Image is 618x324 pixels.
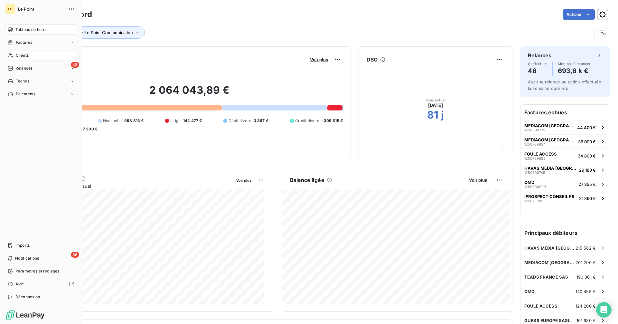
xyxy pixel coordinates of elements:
[520,191,610,205] button: IPROSPECT CONSEIL FR125073989521 360 €
[524,194,575,199] span: IPROSPECT CONSEIL FR
[524,166,576,171] span: HAVAS MEDIA [GEOGRAPHIC_DATA]
[310,57,328,62] span: Voir plus
[576,318,596,323] span: 101 680 €
[81,126,98,132] span: -7 200 €
[524,199,546,203] span: 1250739895
[183,118,202,124] span: 142 477 €
[558,66,591,76] h4: 693,6 k €
[576,260,596,265] span: 201 200 €
[467,177,489,183] button: Voir plus
[524,151,557,157] span: FOULE ACCESS
[428,102,443,109] span: [DATE]
[70,30,133,35] span: Entité : Le Point Communication
[524,260,576,265] span: MEDIACOM [GEOGRAPHIC_DATA]/TMPF
[520,148,610,163] button: FOULE ACCESS125073989234 800 €
[16,91,35,97] span: Paiements
[563,9,595,20] button: Actions
[576,303,596,309] span: 124 200 €
[524,274,568,280] span: TEADS FRANCE SAS
[229,118,251,124] span: Débit divers
[15,255,39,261] span: Notifications
[524,123,575,128] span: MEDIACOM [GEOGRAPHIC_DATA]/TMPF
[236,178,251,183] span: Voir plus
[295,118,319,124] span: Crédit divers
[18,6,64,12] span: Le Point
[290,176,324,184] h6: Balance âgée
[16,52,29,58] span: Clients
[15,27,45,33] span: Tableau de bord
[558,62,591,66] span: Montant à relancer
[36,183,232,189] span: Chiffre d'affaires mensuel
[441,109,444,121] h2: j
[524,185,546,189] span: 1250639809
[524,128,545,132] span: 1250639779
[15,281,24,287] span: Aide
[520,134,610,148] button: MEDIACOM [GEOGRAPHIC_DATA]/TMPF125073992436 000 €
[103,118,122,124] span: Non-échu
[579,167,596,173] span: 29 183 €
[322,118,343,124] span: -399 815 €
[426,98,446,102] span: Mois actuel
[524,142,546,146] span: 1250739924
[16,40,32,45] span: Factures
[520,105,610,120] h6: Factures échues
[524,180,534,185] span: OMD
[520,177,610,191] button: OMD125063980927 355 €
[427,109,438,121] h2: 81
[596,302,612,318] div: Open Intercom Messenger
[308,57,330,62] button: Voir plus
[579,196,596,201] span: 21 360 €
[71,252,79,258] span: 36
[524,303,557,309] span: FOULE ACCESS
[5,279,77,289] a: Aide
[254,118,268,124] span: 3 867 €
[528,79,601,91] span: Aucune relance ou action effectuée la semaine dernière.
[524,157,546,160] span: 1250739892
[15,268,59,274] span: Paramètres et réglages
[524,171,545,175] span: 1250639745
[5,310,45,320] img: Logo LeanPay
[234,177,253,183] button: Voir plus
[367,56,378,63] h6: DSO
[15,294,40,300] span: Déconnexion
[578,153,596,158] span: 34 800 €
[524,289,534,294] span: OMD
[15,65,33,71] span: Relances
[524,245,576,251] span: HAVAS MEDIA [GEOGRAPHIC_DATA]
[576,289,596,294] span: 140 455 €
[16,78,29,84] span: Tâches
[578,139,596,144] span: 36 000 €
[520,120,610,134] button: MEDIACOM [GEOGRAPHIC_DATA]/TMPF125063977944 400 €
[524,318,570,323] span: GUESS EUROPE SAGL
[15,243,30,248] span: Imports
[124,118,144,124] span: 993 813 €
[576,274,596,280] span: 190 361 €
[520,163,610,177] button: HAVAS MEDIA [GEOGRAPHIC_DATA]125063974529 183 €
[170,118,181,124] span: Litige
[469,177,487,183] span: Voir plus
[528,52,551,59] h6: Relances
[520,225,610,241] h6: Principaux débiteurs
[578,182,596,187] span: 27 355 €
[5,4,15,14] div: LP
[60,26,145,39] button: Entité : Le Point Communication
[576,245,596,251] span: 215 582 €
[528,62,547,66] span: À effectuer
[577,125,596,130] span: 44 400 €
[71,62,79,68] span: 48
[524,137,576,142] span: MEDIACOM [GEOGRAPHIC_DATA]/TMPF
[36,84,343,103] h2: 2 064 043,89 €
[528,66,547,76] h4: 46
